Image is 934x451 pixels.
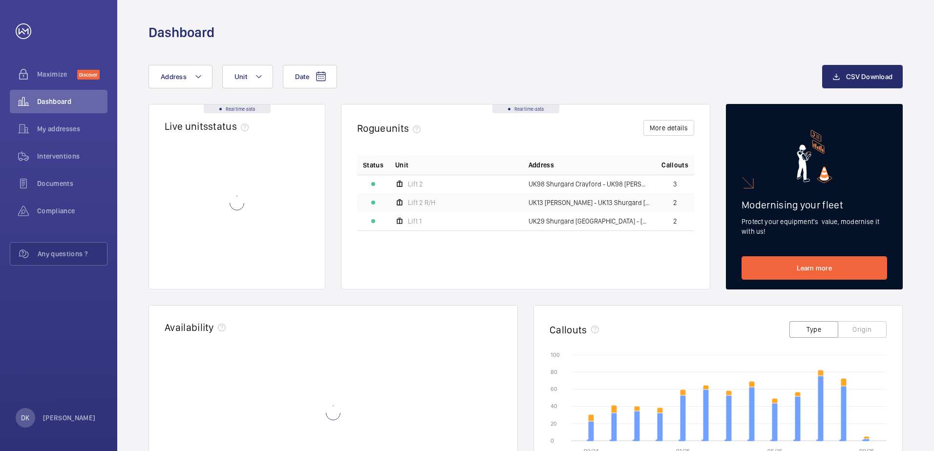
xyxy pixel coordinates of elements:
[661,160,688,170] span: Callouts
[551,351,560,358] text: 100
[846,73,892,81] span: CSV Download
[492,104,559,113] div: Real time data
[37,179,107,188] span: Documents
[165,120,253,132] h2: Live units
[551,403,557,410] text: 40
[550,324,587,336] h2: Callouts
[529,218,650,225] span: UK29 Shurgard [GEOGRAPHIC_DATA] - [GEOGRAPHIC_DATA] [GEOGRAPHIC_DATA] [GEOGRAPHIC_DATA] - 2 [PERS...
[43,413,96,423] p: [PERSON_NAME]
[37,69,77,79] span: Maximize
[149,65,212,88] button: Address
[742,199,887,211] h2: Modernising your fleet
[797,130,832,183] img: marketing-card.svg
[551,369,557,375] text: 80
[386,122,425,134] span: units
[838,321,887,338] button: Origin
[673,181,677,187] span: 3
[165,321,214,333] h2: Availability
[408,199,435,206] span: Lift 2 R/H
[551,386,557,392] text: 60
[37,151,107,161] span: Interventions
[408,181,423,187] span: Lift 2
[643,120,694,136] button: More details
[742,256,887,280] a: Learn more
[37,124,107,134] span: My addresses
[77,70,100,80] span: Discover
[37,97,107,106] span: Dashboard
[357,122,425,134] h2: Rogue
[551,437,554,444] text: 0
[529,181,650,187] span: UK98 Shurgard Crayford - UK98 [PERSON_NAME]
[363,160,383,170] p: Status
[551,420,557,427] text: 20
[789,321,838,338] button: Type
[822,65,903,88] button: CSV Download
[222,65,273,88] button: Unit
[295,73,309,81] span: Date
[673,199,677,206] span: 2
[208,120,253,132] span: status
[234,73,247,81] span: Unit
[529,160,554,170] span: Address
[283,65,337,88] button: Date
[149,23,214,41] h1: Dashboard
[204,104,271,113] div: Real time data
[161,73,187,81] span: Address
[529,199,650,206] span: UK13 [PERSON_NAME] - UK13 Shurgard [GEOGRAPHIC_DATA] - [GEOGRAPHIC_DATA][PERSON_NAME]
[673,218,677,225] span: 2
[38,249,107,259] span: Any questions ?
[395,160,408,170] span: Unit
[742,217,887,236] p: Protect your equipment's value, modernise it with us!
[408,218,422,225] span: Lift 1
[21,413,29,423] p: DK
[37,206,107,216] span: Compliance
